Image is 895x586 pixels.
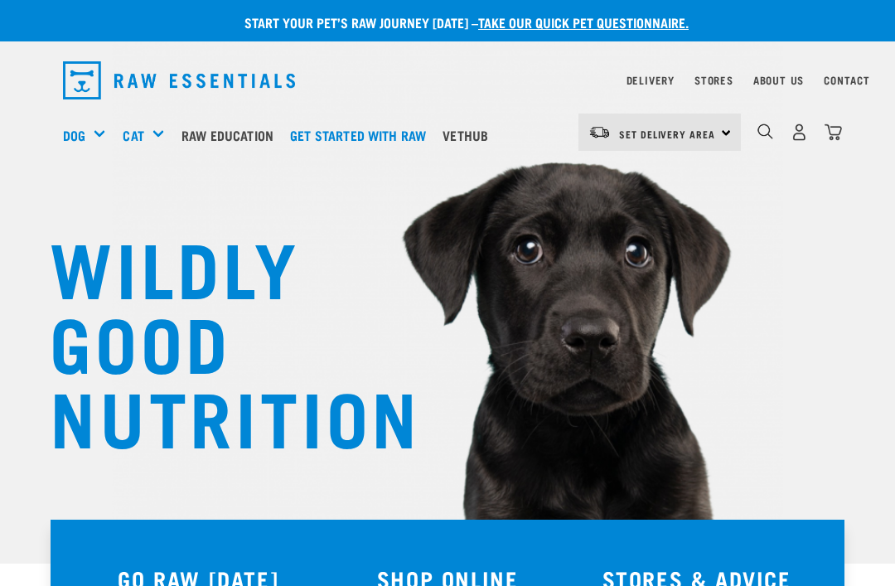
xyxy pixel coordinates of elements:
img: van-moving.png [588,125,611,140]
a: Dog [63,125,85,145]
img: home-icon-1@2x.png [757,123,773,139]
a: Cat [123,125,143,145]
a: Raw Education [177,102,286,168]
span: Set Delivery Area [619,131,715,137]
a: Vethub [438,102,501,168]
a: Contact [824,77,870,83]
a: Stores [694,77,733,83]
nav: dropdown navigation [50,55,845,106]
a: Delivery [626,77,675,83]
a: Get started with Raw [286,102,438,168]
h1: WILDLY GOOD NUTRITION [50,228,381,452]
img: user.png [791,123,808,141]
a: take our quick pet questionnaire. [478,18,689,26]
img: Raw Essentials Logo [63,61,295,99]
a: About Us [753,77,804,83]
img: home-icon@2x.png [825,123,842,141]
